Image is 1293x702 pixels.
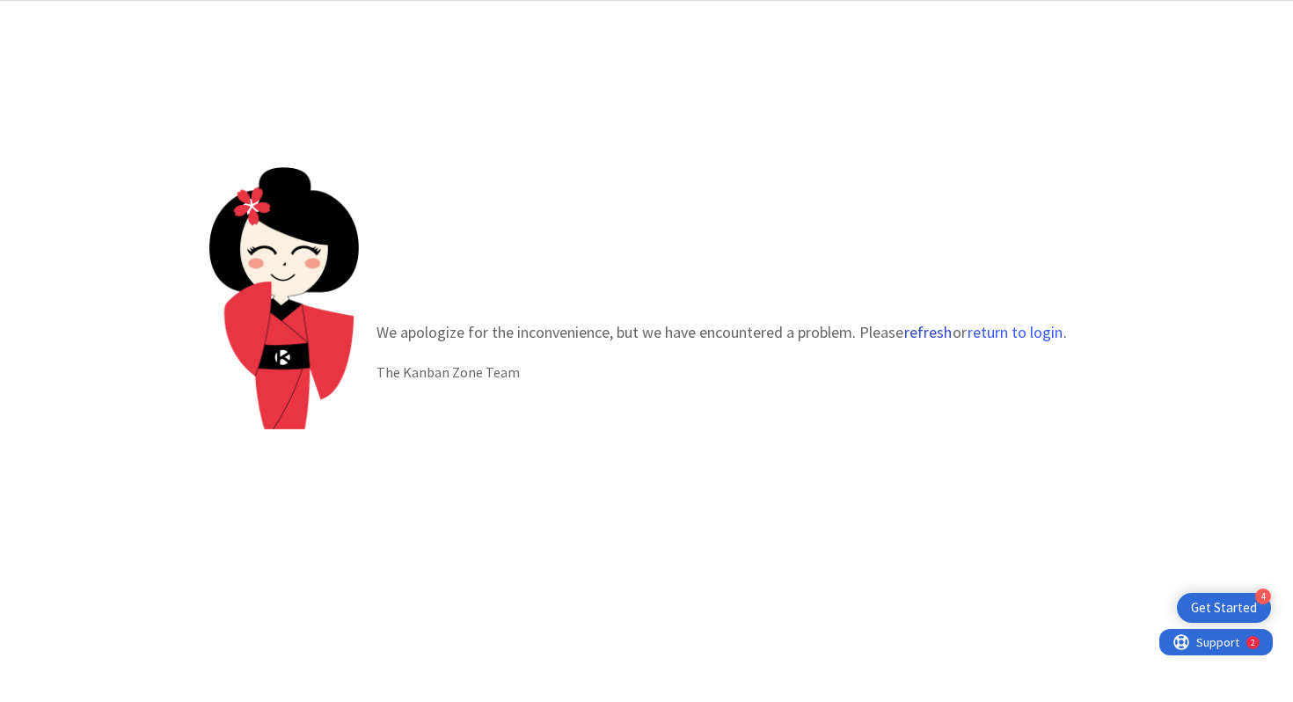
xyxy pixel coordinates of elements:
[37,3,80,24] span: Support
[1255,589,1271,604] div: 4
[967,324,1063,341] button: return to login
[903,324,953,341] button: refresh
[376,362,1067,383] div: The Kanban Zone Team
[376,320,1067,344] p: We apologize for the inconvenience, but we have encountered a problem. Please or .
[1191,599,1257,617] div: Get Started
[91,7,96,21] div: 2
[1177,593,1271,623] div: Open Get Started checklist, remaining modules: 4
